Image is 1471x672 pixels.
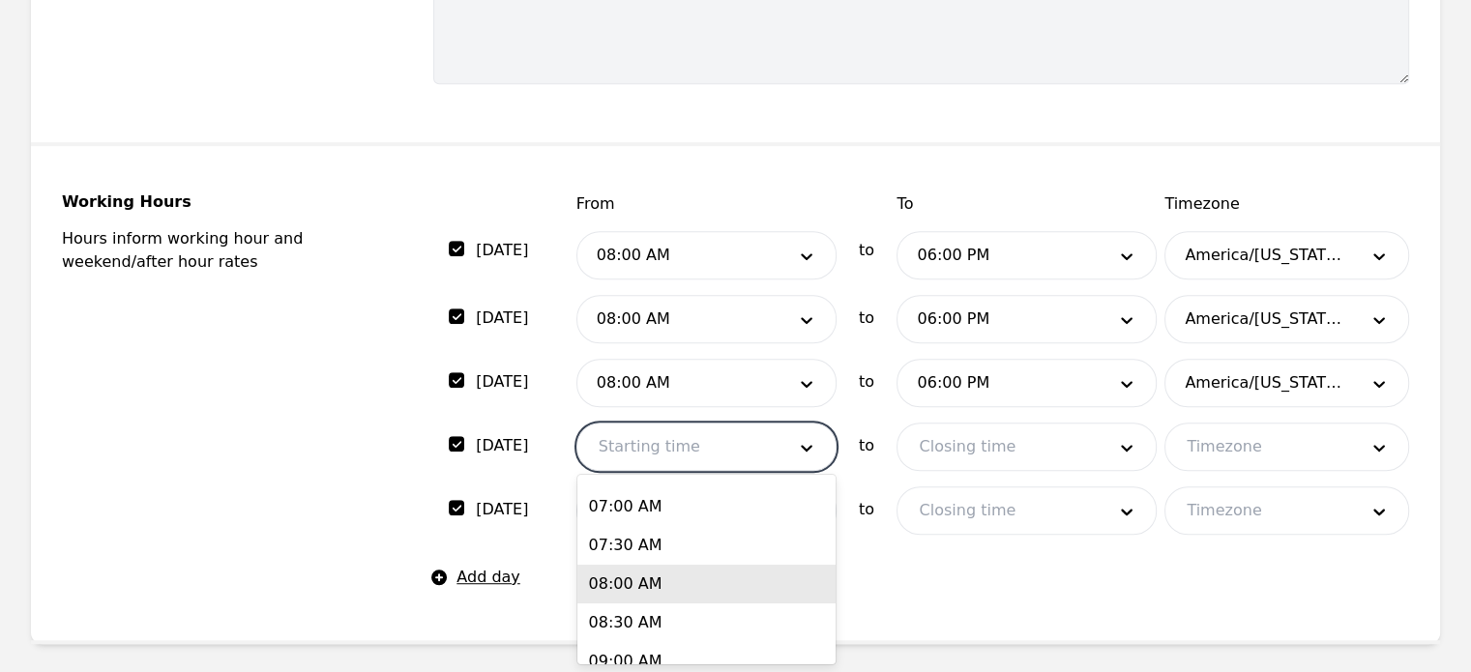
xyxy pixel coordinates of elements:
label: [DATE] [476,434,528,457]
div: 07:00 AM [577,487,836,526]
label: [DATE] [476,498,528,521]
button: Add day [433,566,520,589]
span: From [576,192,837,216]
div: 08:00 AM [577,565,836,603]
span: to [859,370,874,407]
legend: Working Hours [62,192,387,212]
span: to [859,239,874,279]
div: 08:30 AM [577,603,836,642]
span: Timezone [1164,192,1409,216]
label: [DATE] [476,370,528,394]
span: to [859,307,874,343]
label: [DATE] [476,239,528,262]
label: [DATE] [476,307,528,330]
span: To [897,192,1157,216]
span: to [859,498,874,535]
span: to [859,434,874,471]
div: 07:30 AM [577,526,836,565]
p: Hours inform working hour and weekend/after hour rates [62,227,387,274]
